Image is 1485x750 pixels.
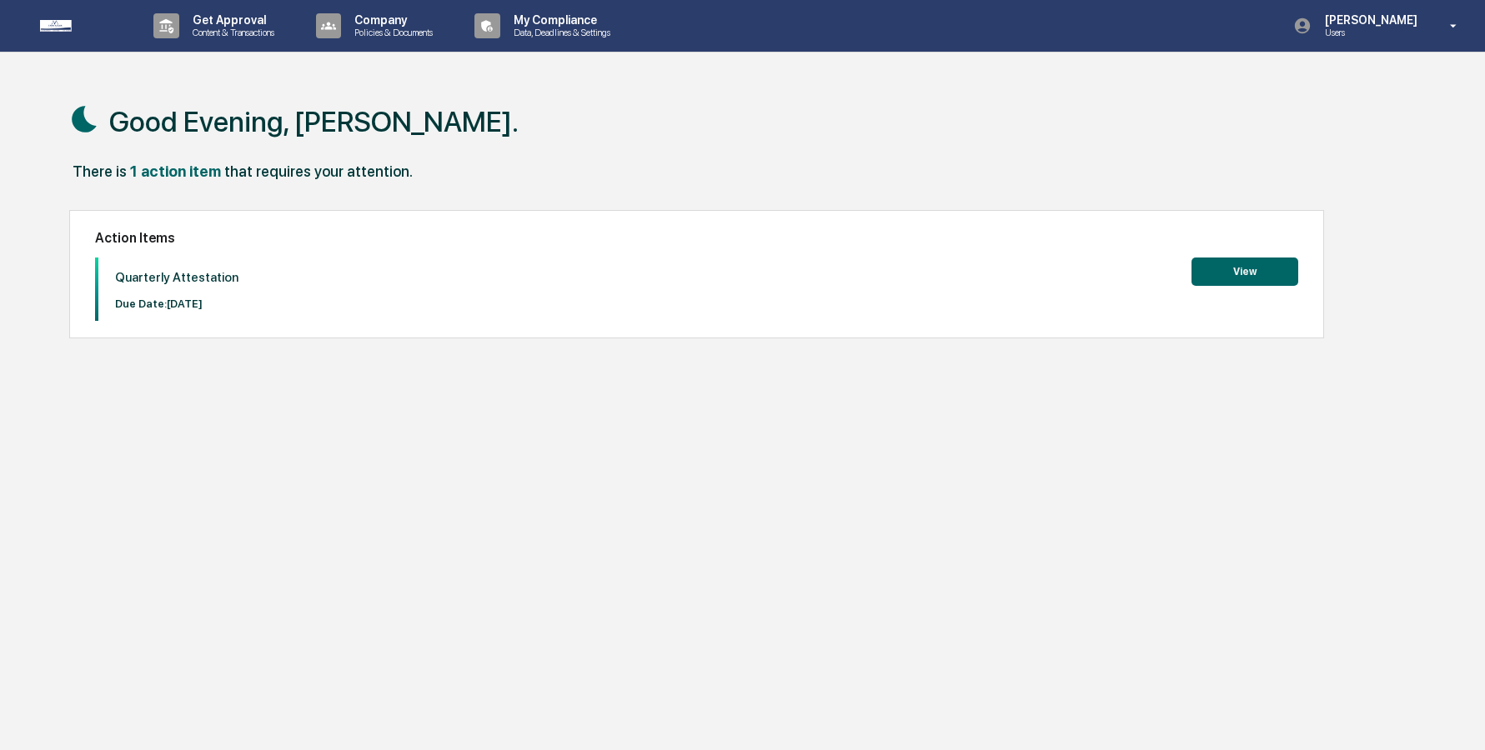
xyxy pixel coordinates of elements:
div: 1 action item [130,162,221,180]
p: Content & Transactions [179,27,283,38]
img: logo [40,20,120,32]
p: Due Date: [DATE] [115,297,238,310]
button: View [1192,257,1298,286]
p: Quarterly Attestation [115,270,238,285]
p: [PERSON_NAME] [1312,13,1426,27]
a: View [1192,262,1298,278]
div: There is [73,162,127,180]
p: Policies & Documents [341,27,441,38]
p: Users [1312,27,1426,38]
p: My Compliance [500,13,619,27]
h1: Good Evening, [PERSON_NAME]. [109,105,519,138]
p: Company [341,13,441,27]
h2: Action Items [95,230,1298,246]
p: Get Approval [179,13,283,27]
div: that requires your attention. [224,162,413,180]
p: Data, Deadlines & Settings [500,27,619,38]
